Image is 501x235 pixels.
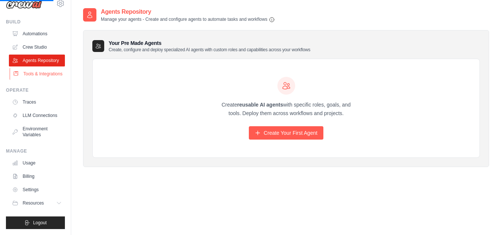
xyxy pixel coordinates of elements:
a: Create Your First Agent [249,126,323,140]
a: Billing [9,170,65,182]
a: Automations [9,28,65,40]
a: Traces [9,96,65,108]
p: Create with specific roles, goals, and tools. Deploy them across workflows and projects. [215,101,357,118]
button: Resources [9,197,65,209]
h2: Agents Repository [101,7,275,16]
a: Environment Variables [9,123,65,141]
a: Tools & Integrations [10,68,66,80]
div: Manage [6,148,65,154]
h3: Your Pre Made Agents [109,39,310,53]
a: Agents Repository [9,55,65,66]
a: Crew Studio [9,41,65,53]
p: Create, configure and deploy specialized AI agents with custom roles and capabilities across your... [109,47,310,53]
span: Logout [33,220,47,226]
div: Build [6,19,65,25]
button: Logout [6,216,65,229]
a: Settings [9,184,65,196]
a: Usage [9,157,65,169]
div: Operate [6,87,65,93]
strong: reusable AI agents [237,102,283,108]
span: Resources [23,200,44,206]
p: Manage your agents - Create and configure agents to automate tasks and workflows [101,16,275,23]
a: LLM Connections [9,110,65,121]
